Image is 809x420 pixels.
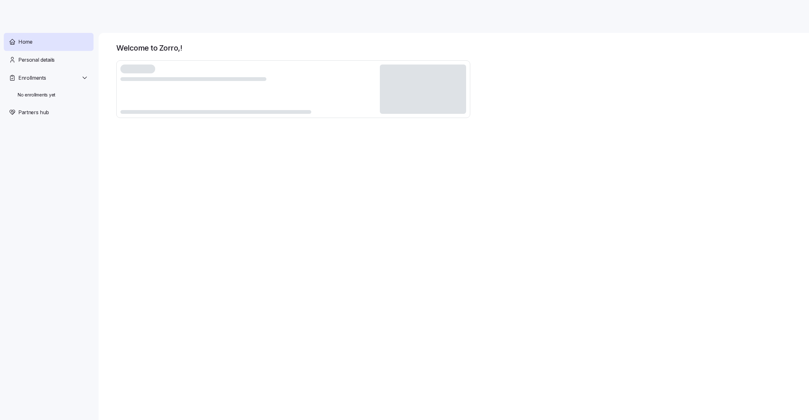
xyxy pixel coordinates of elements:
[18,92,55,98] span: No enrollments yet
[18,56,55,64] span: Personal details
[116,43,789,53] h1: Welcome to Zorro, !
[18,74,46,82] span: Enrollments
[18,108,49,116] span: Partners hub
[18,38,33,46] span: Home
